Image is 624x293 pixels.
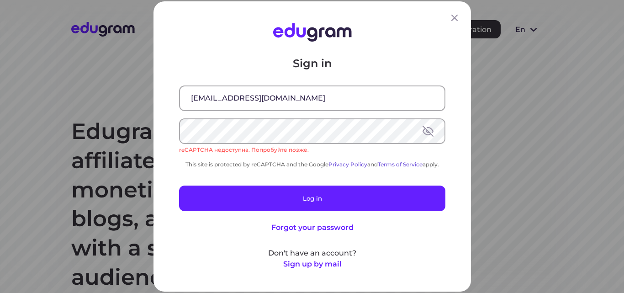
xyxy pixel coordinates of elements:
[179,186,445,211] button: Log in
[328,161,367,168] a: Privacy Policy
[179,161,445,168] div: This site is protected by reCAPTCHA and the Google and apply.
[273,23,351,42] img: Edugram Logo
[180,86,444,110] input: Email
[283,259,341,270] button: Sign up by mail
[179,146,445,154] div: reCAPTCHA недоступна. Попробуйте позже.
[378,161,423,168] a: Terms of Service
[179,248,445,259] p: Don't have an account?
[179,56,445,71] p: Sign in
[271,222,353,233] button: Forgot your password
